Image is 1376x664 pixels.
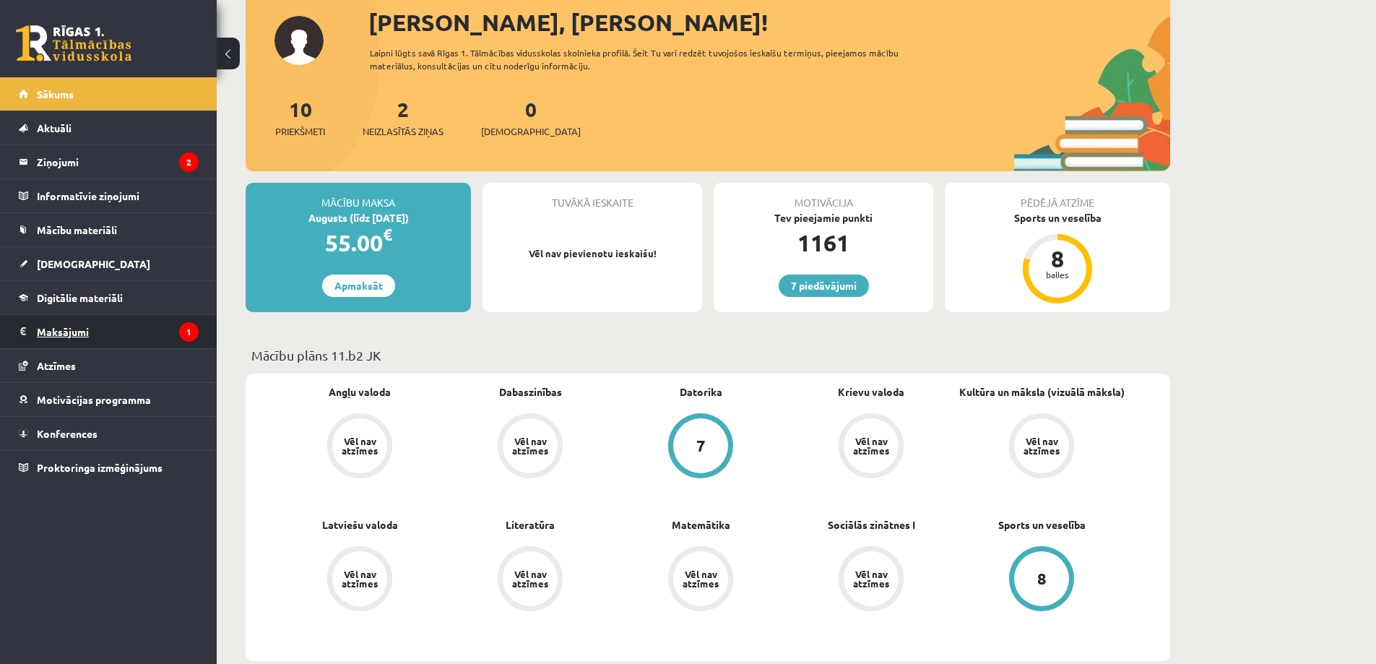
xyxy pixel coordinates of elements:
[445,546,615,614] a: Vēl nav atzīmes
[680,569,721,588] div: Vēl nav atzīmes
[714,225,933,260] div: 1161
[339,436,380,455] div: Vēl nav atzīmes
[672,517,730,533] a: Matemātika
[510,569,550,588] div: Vēl nav atzīmes
[363,124,443,139] span: Neizlasītās ziņas
[19,281,199,314] a: Digitālie materiāli
[37,257,150,270] span: [DEMOGRAPHIC_DATA]
[786,546,956,614] a: Vēl nav atzīmes
[37,87,74,100] span: Sākums
[246,183,471,210] div: Mācību maksa
[37,359,76,372] span: Atzīmes
[956,413,1127,481] a: Vēl nav atzīmes
[251,345,1164,365] p: Mācību plāns 11.b2 JK
[275,124,325,139] span: Priekšmeti
[370,46,925,72] div: Laipni lūgts savā Rīgas 1. Tālmācības vidusskolas skolnieka profilā. Šeit Tu vari redzēt tuvojošo...
[945,210,1170,306] a: Sports un veselība 8 balles
[274,413,445,481] a: Vēl nav atzīmes
[19,213,199,246] a: Mācību materiāli
[696,438,706,454] div: 7
[445,413,615,481] a: Vēl nav atzīmes
[779,275,869,297] a: 7 piedāvājumi
[19,247,199,280] a: [DEMOGRAPHIC_DATA]
[37,145,199,178] legend: Ziņojumi
[510,436,550,455] div: Vēl nav atzīmes
[37,393,151,406] span: Motivācijas programma
[37,179,199,212] legend: Informatīvie ziņojumi
[828,517,915,533] a: Sociālās zinātnes I
[945,210,1170,225] div: Sports un veselība
[851,569,891,588] div: Vēl nav atzīmes
[499,384,562,400] a: Dabaszinības
[714,210,933,225] div: Tev pieejamie punkti
[275,96,325,139] a: 10Priekšmeti
[1036,247,1079,270] div: 8
[490,246,695,261] p: Vēl nav pievienotu ieskaišu!
[483,183,702,210] div: Tuvākā ieskaite
[851,436,891,455] div: Vēl nav atzīmes
[179,322,199,342] i: 1
[322,517,398,533] a: Latviešu valoda
[339,569,380,588] div: Vēl nav atzīmes
[16,25,131,61] a: Rīgas 1. Tālmācības vidusskola
[368,5,1170,40] div: [PERSON_NAME], [PERSON_NAME]!
[179,152,199,172] i: 2
[19,111,199,145] a: Aktuāli
[37,427,98,440] span: Konferences
[322,275,395,297] a: Apmaksāt
[19,349,199,382] a: Atzīmes
[1037,571,1047,587] div: 8
[838,384,904,400] a: Krievu valoda
[329,384,391,400] a: Angļu valoda
[19,417,199,450] a: Konferences
[19,145,199,178] a: Ziņojumi2
[1036,270,1079,279] div: balles
[956,546,1127,614] a: 8
[19,179,199,212] a: Informatīvie ziņojumi
[1021,436,1062,455] div: Vēl nav atzīmes
[481,124,581,139] span: [DEMOGRAPHIC_DATA]
[37,223,117,236] span: Mācību materiāli
[383,224,392,245] span: €
[19,383,199,416] a: Motivācijas programma
[945,183,1170,210] div: Pēdējā atzīme
[19,315,199,348] a: Maksājumi1
[274,546,445,614] a: Vēl nav atzīmes
[37,315,199,348] legend: Maksājumi
[246,210,471,225] div: Augusts (līdz [DATE])
[246,225,471,260] div: 55.00
[37,121,72,134] span: Aktuāli
[506,517,555,533] a: Literatūra
[998,517,1086,533] a: Sports un veselība
[481,96,581,139] a: 0[DEMOGRAPHIC_DATA]
[786,413,956,481] a: Vēl nav atzīmes
[615,413,786,481] a: 7
[37,291,123,304] span: Digitālie materiāli
[615,546,786,614] a: Vēl nav atzīmes
[19,77,199,111] a: Sākums
[37,461,163,474] span: Proktoringa izmēģinājums
[714,183,933,210] div: Motivācija
[363,96,443,139] a: 2Neizlasītās ziņas
[959,384,1125,400] a: Kultūra un māksla (vizuālā māksla)
[680,384,722,400] a: Datorika
[19,451,199,484] a: Proktoringa izmēģinājums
